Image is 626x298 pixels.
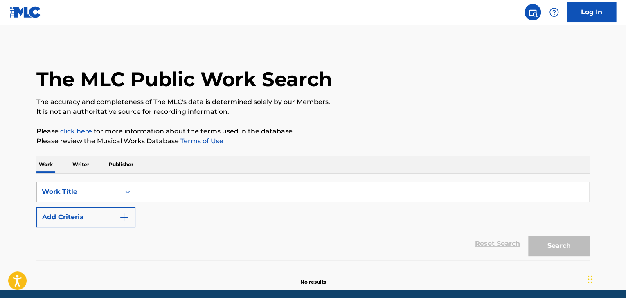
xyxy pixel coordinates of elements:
p: Work [36,156,55,173]
p: Publisher [106,156,136,173]
img: 9d2ae6d4665cec9f34b9.svg [119,212,129,222]
h1: The MLC Public Work Search [36,67,332,91]
iframe: Chat Widget [585,259,626,298]
p: Writer [70,156,92,173]
a: Log In [567,2,616,22]
div: Help [546,4,562,20]
a: click here [60,127,92,135]
p: Please for more information about the terms used in the database. [36,127,590,136]
div: Work Title [42,187,115,197]
img: MLC Logo [10,6,41,18]
form: Search Form [36,182,590,260]
button: Add Criteria [36,207,135,227]
div: Drag [588,267,592,291]
p: No results [300,269,326,286]
p: The accuracy and completeness of The MLC's data is determined solely by our Members. [36,97,590,107]
p: It is not an authoritative source for recording information. [36,107,590,117]
p: Please review the Musical Works Database [36,136,590,146]
img: search [528,7,538,17]
img: help [549,7,559,17]
a: Public Search [525,4,541,20]
a: Terms of Use [179,137,223,145]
